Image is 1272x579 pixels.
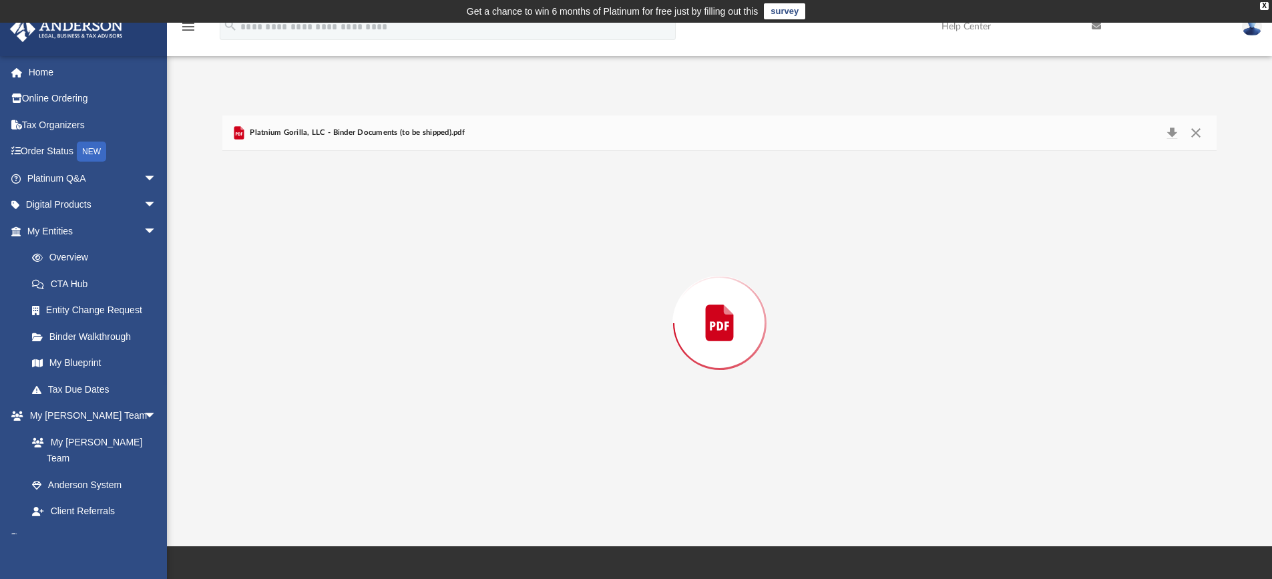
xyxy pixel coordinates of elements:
span: arrow_drop_down [144,403,170,430]
a: My Blueprint [19,350,170,377]
div: Get a chance to win 6 months of Platinum for free just by filling out this [467,3,759,19]
a: Tax Organizers [9,112,177,138]
div: NEW [77,142,106,162]
button: Download [1160,124,1184,142]
div: Preview [222,116,1217,496]
span: arrow_drop_down [144,165,170,192]
span: arrow_drop_down [144,218,170,245]
i: menu [180,19,196,35]
a: Platinum Q&Aarrow_drop_down [9,165,177,192]
span: arrow_drop_down [144,192,170,219]
a: Binder Walkthrough [19,323,177,350]
a: My [PERSON_NAME] Teamarrow_drop_down [9,403,170,429]
a: My Entitiesarrow_drop_down [9,218,177,244]
span: Platnium Gorilla, LLC - Binder Documents (to be shipped).pdf [247,127,465,139]
a: Client Referrals [19,498,170,525]
a: My Documentsarrow_drop_down [9,524,170,551]
span: arrow_drop_down [144,524,170,552]
img: User Pic [1242,17,1262,36]
a: CTA Hub [19,270,177,297]
a: Home [9,59,177,85]
button: Close [1184,124,1208,142]
a: Digital Productsarrow_drop_down [9,192,177,218]
a: Tax Due Dates [19,376,177,403]
a: Anderson System [19,471,170,498]
a: Overview [19,244,177,271]
img: Anderson Advisors Platinum Portal [6,16,127,42]
i: search [223,18,238,33]
a: Entity Change Request [19,297,177,324]
a: menu [180,25,196,35]
div: close [1260,2,1269,10]
a: My [PERSON_NAME] Team [19,429,164,471]
a: Order StatusNEW [9,138,177,166]
a: survey [764,3,805,19]
a: Online Ordering [9,85,177,112]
